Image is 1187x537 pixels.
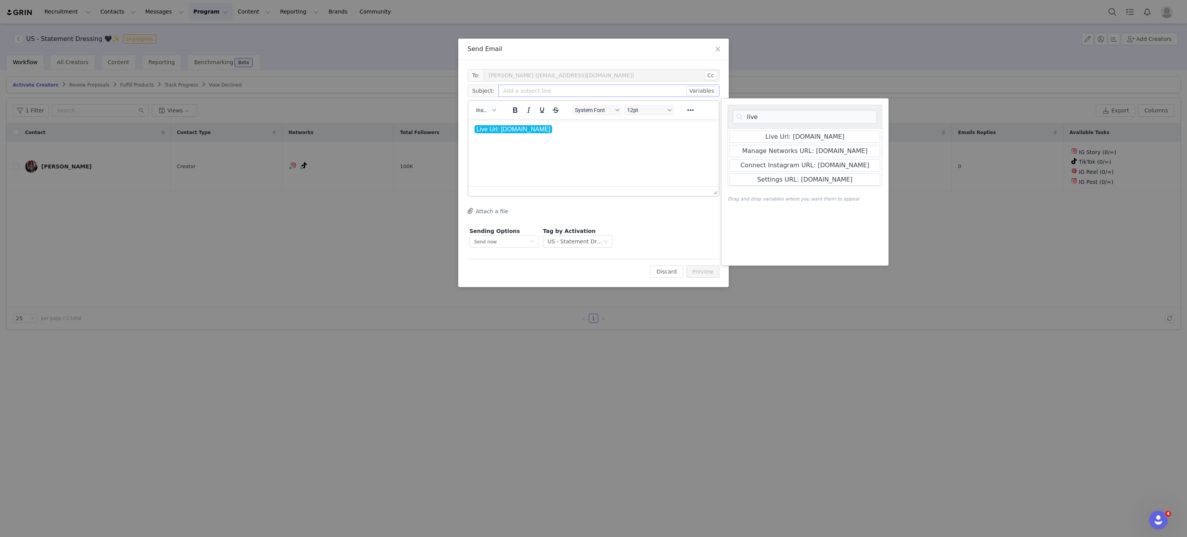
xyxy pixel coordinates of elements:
[711,187,719,196] div: Press the Up and Down arrow keys to resize the editor.
[707,39,729,60] button: Close
[548,236,603,247] div: US - Statement Dressing 🖤✨
[468,119,719,186] iframe: Rich Text Area
[684,105,697,116] button: Reveal or hide additional toolbar items
[686,265,720,278] button: Preview
[536,105,549,116] button: Underline
[650,265,683,278] button: Discard
[468,206,508,216] button: Attach a file
[575,107,613,113] span: System Font
[543,228,595,234] span: Tag by Activation
[508,105,522,116] button: Bold
[468,69,484,82] span: To:
[572,105,622,116] button: Fonts
[469,228,520,234] span: Sending Options
[627,107,665,113] span: 12pt
[468,45,719,53] div: Send Email
[474,239,497,245] span: Send now
[1165,511,1171,517] span: 4
[522,105,535,116] button: Italic
[549,105,562,116] button: Strikethrough
[715,46,721,52] i: icon: close
[530,239,534,245] i: icon: down
[473,105,499,116] button: Insert
[476,107,490,113] span: Insert
[624,105,674,116] button: Font sizes
[468,85,498,97] span: Subject:
[1149,511,1168,529] iframe: Intercom live chat
[498,85,719,97] input: Add a subject line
